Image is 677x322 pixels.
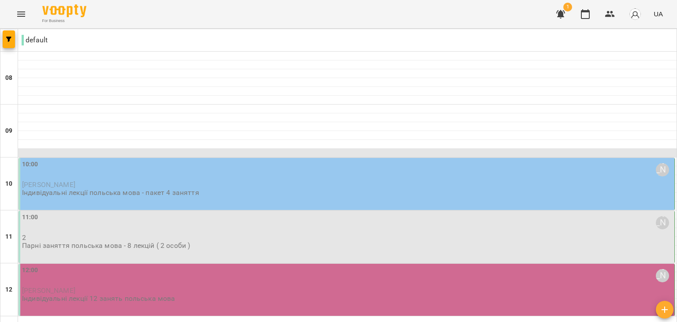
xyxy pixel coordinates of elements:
[5,126,12,136] h6: 09
[22,295,175,302] p: Індивідуальні лекції 12 занять польська мова
[654,9,663,19] span: UA
[42,4,86,17] img: Voopty Logo
[22,242,190,249] p: Парні заняття польська мова - 8 лекцій ( 2 особи )
[22,180,75,189] span: [PERSON_NAME]
[656,269,669,282] div: Valentyna Krytskaliuk
[656,301,673,318] button: Створити урок
[5,285,12,295] h6: 12
[5,179,12,189] h6: 10
[22,286,75,295] span: [PERSON_NAME]
[22,213,38,222] label: 11:00
[629,8,641,20] img: avatar_s.png
[22,189,199,196] p: Індивідуальні лекції польська мова - пакет 4 заняття
[42,18,86,24] span: For Business
[11,4,32,25] button: Menu
[22,234,673,241] p: 2
[650,6,666,22] button: UA
[5,73,12,83] h6: 08
[22,35,48,45] p: default
[22,160,38,169] label: 10:00
[656,216,669,229] div: Valentyna Krytskaliuk
[563,3,572,11] span: 1
[22,266,38,275] label: 12:00
[5,232,12,242] h6: 11
[656,163,669,176] div: Valentyna Krytskaliuk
